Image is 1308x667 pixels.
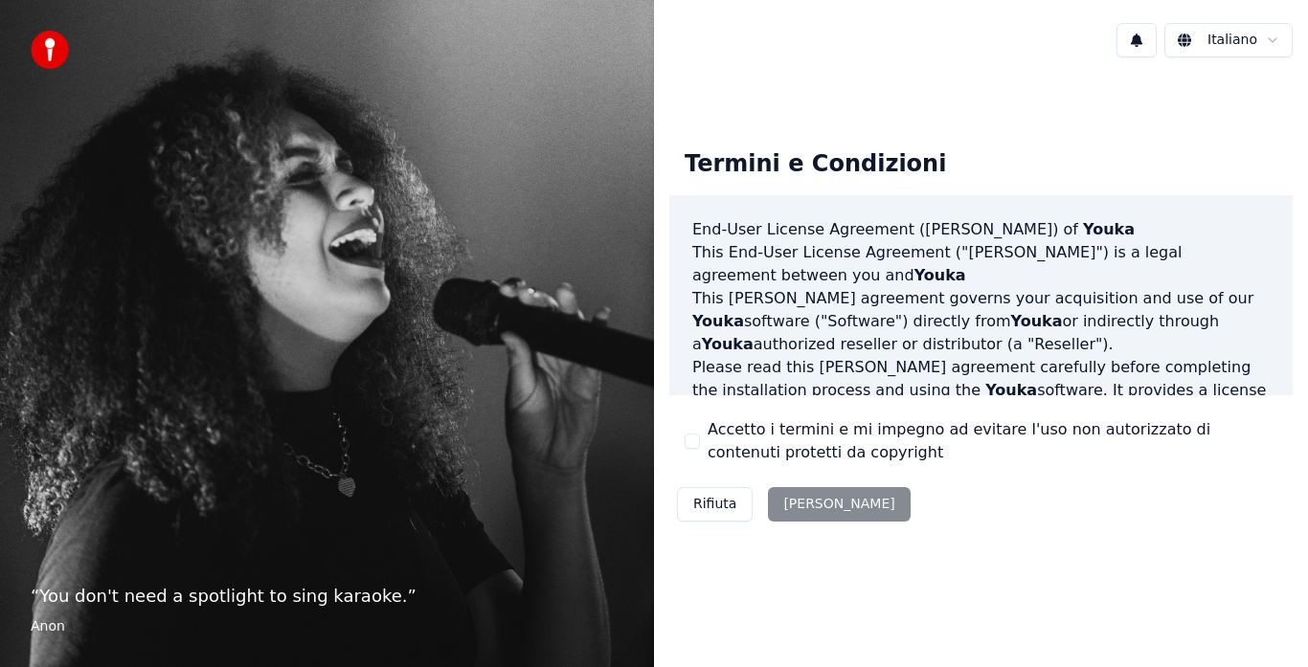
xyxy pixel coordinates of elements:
div: Termini e Condizioni [669,134,961,195]
label: Accetto i termini e mi impegno ad evitare l'uso non autorizzato di contenuti protetti da copyright [708,418,1277,464]
span: Youka [1011,312,1063,330]
p: Please read this [PERSON_NAME] agreement carefully before completing the installation process and... [692,356,1270,448]
img: youka [31,31,69,69]
p: “ You don't need a spotlight to sing karaoke. ” [31,583,623,610]
button: Rifiuta [677,487,753,522]
p: This End-User License Agreement ("[PERSON_NAME]") is a legal agreement between you and [692,241,1270,287]
span: Youka [692,312,744,330]
span: Youka [702,335,754,353]
span: Youka [985,381,1037,399]
h3: End-User License Agreement ([PERSON_NAME]) of [692,218,1270,241]
p: This [PERSON_NAME] agreement governs your acquisition and use of our software ("Software") direct... [692,287,1270,356]
footer: Anon [31,617,623,636]
span: Youka [914,266,966,284]
span: Youka [1083,220,1135,238]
